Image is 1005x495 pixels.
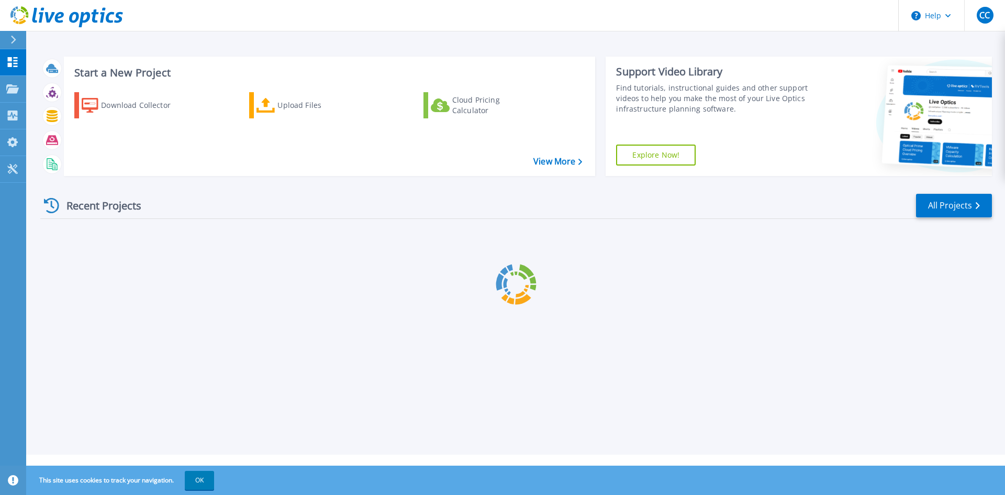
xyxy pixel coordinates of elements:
[74,92,191,118] a: Download Collector
[74,67,582,79] h3: Start a New Project
[616,83,813,114] div: Find tutorials, instructional guides and other support videos to help you make the most of your L...
[452,95,536,116] div: Cloud Pricing Calculator
[533,157,582,167] a: View More
[29,471,214,490] span: This site uses cookies to track your navigation.
[40,193,155,218] div: Recent Projects
[101,95,185,116] div: Download Collector
[979,11,990,19] span: CC
[423,92,540,118] a: Cloud Pricing Calculator
[277,95,361,116] div: Upload Files
[185,471,214,490] button: OK
[616,145,696,166] a: Explore Now!
[916,194,992,217] a: All Projects
[616,65,813,79] div: Support Video Library
[249,92,366,118] a: Upload Files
